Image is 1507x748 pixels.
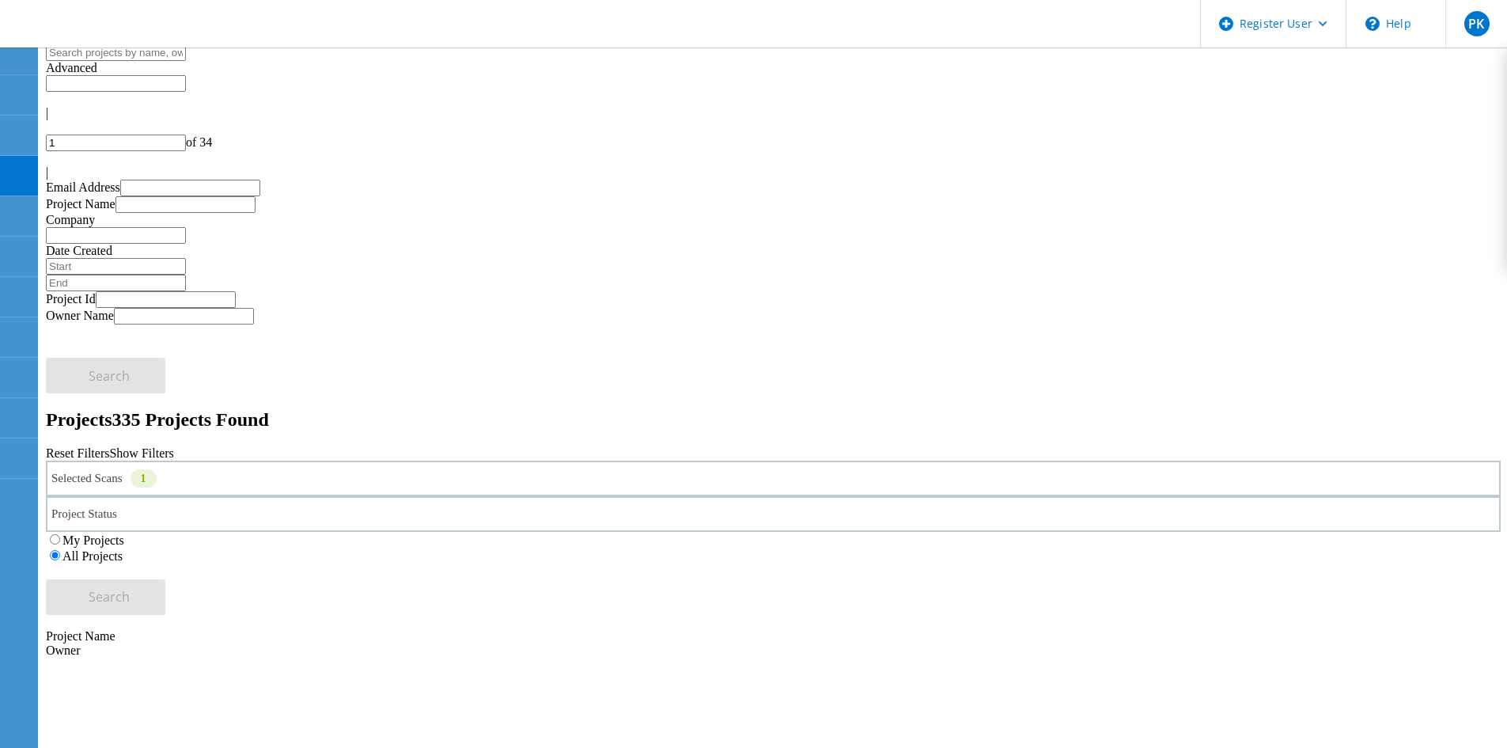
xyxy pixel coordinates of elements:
[46,180,120,194] label: Email Address
[1365,17,1380,31] svg: \n
[46,165,1501,180] div: |
[46,496,1501,532] div: Project Status
[46,446,109,460] a: Reset Filters
[46,461,1501,496] div: Selected Scans
[46,409,112,430] b: Projects
[89,588,130,606] span: Search
[186,135,212,149] span: of 34
[89,367,130,385] span: Search
[16,31,186,44] a: Live Optics Dashboard
[46,292,96,306] label: Project Id
[46,309,114,322] label: Owner Name
[46,244,112,257] label: Date Created
[46,197,115,211] label: Project Name
[46,275,186,291] input: End
[46,629,1501,644] div: Project Name
[62,549,123,563] label: All Projects
[46,644,1501,658] div: Owner
[112,409,269,430] span: 335 Projects Found
[1468,17,1484,30] span: PK
[109,446,173,460] a: Show Filters
[46,61,97,74] span: Advanced
[46,579,165,615] button: Search
[62,533,124,547] label: My Projects
[46,44,186,61] input: Search projects by name, owner, ID, company, etc
[46,213,95,226] label: Company
[46,358,165,393] button: Search
[46,106,1501,120] div: |
[46,258,186,275] input: Start
[131,469,157,488] div: 1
